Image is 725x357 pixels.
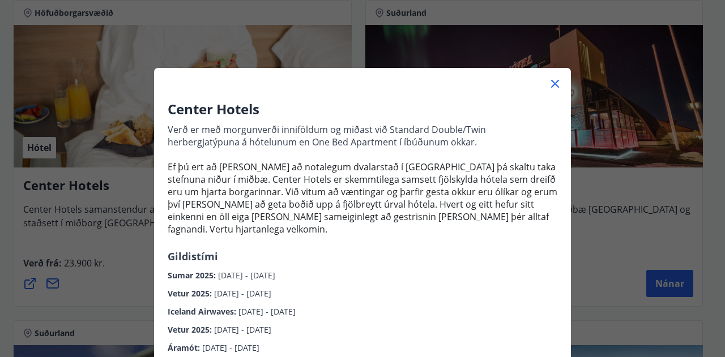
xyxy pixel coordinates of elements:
[168,161,557,235] span: Ef þú ert að [PERSON_NAME] að notalegum dvalarstað í [GEOGRAPHIC_DATA] þá skaltu taka stefnuna ni...
[238,306,296,317] span: [DATE] - [DATE]
[214,288,271,299] span: [DATE] - [DATE]
[168,342,202,353] span: Áramót :
[168,250,218,263] span: Gildistími
[168,100,557,119] h3: Center Hotels
[214,324,271,335] span: [DATE] - [DATE]
[168,123,557,148] p: Verð er með morgunverði inniföldum og miðast við Standard Double/Twin herbergjatýpuna á hótelunum...
[202,342,259,353] span: [DATE] - [DATE]
[168,306,238,317] span: Iceland Airwaves :
[168,270,218,281] span: Sumar 2025 :
[218,270,275,281] span: [DATE] - [DATE]
[168,324,214,335] span: Vetur 2025 :
[168,288,214,299] span: Vetur 2025 :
